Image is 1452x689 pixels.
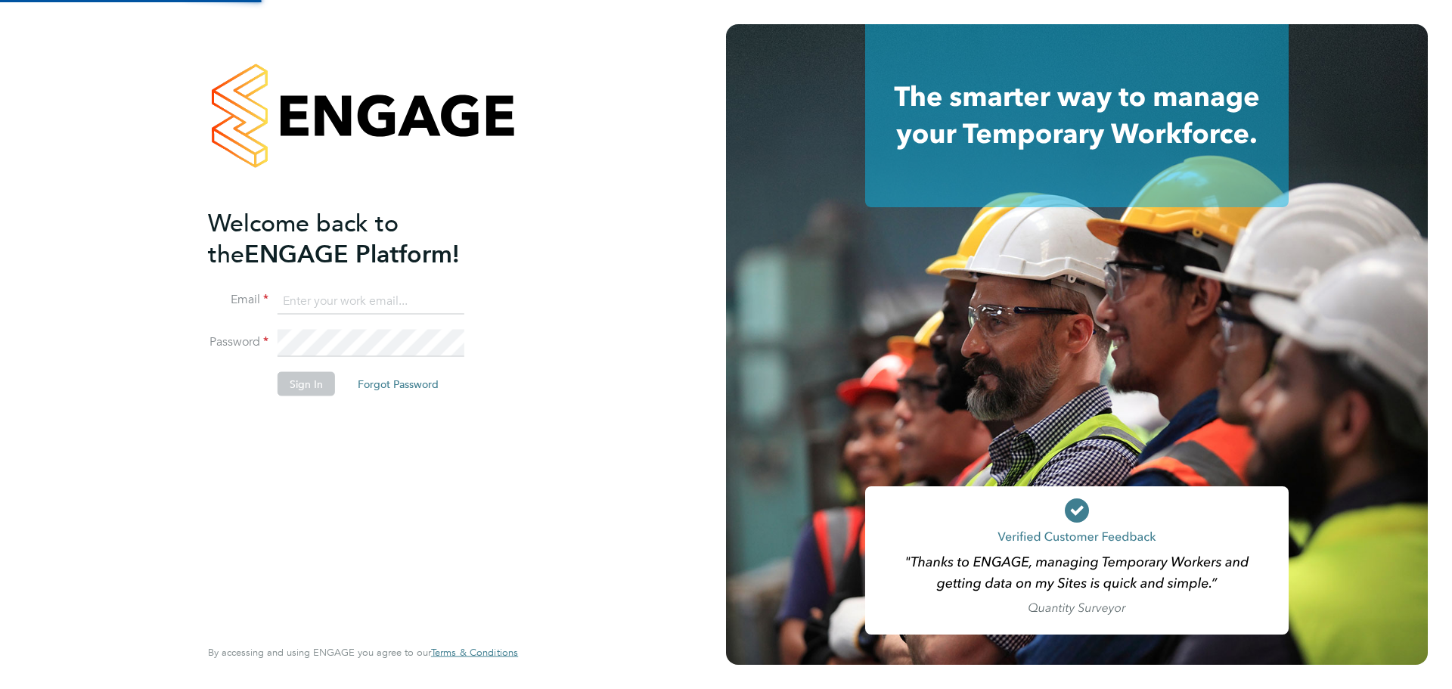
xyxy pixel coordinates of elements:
a: Terms & Conditions [431,647,518,659]
label: Email [208,292,268,308]
h2: ENGAGE Platform! [208,207,503,269]
span: Welcome back to the [208,208,399,268]
input: Enter your work email... [278,287,464,315]
label: Password [208,334,268,350]
span: Terms & Conditions [431,646,518,659]
button: Sign In [278,372,335,396]
span: By accessing and using ENGAGE you agree to our [208,646,518,659]
button: Forgot Password [346,372,451,396]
